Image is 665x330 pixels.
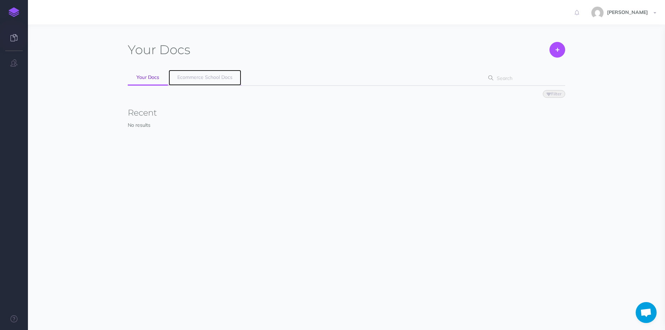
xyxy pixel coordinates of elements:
img: 773ddf364f97774a49de44848d81cdba.jpg [591,7,604,19]
a: Aprire la chat [636,302,657,323]
button: Filter [543,90,565,98]
a: Ecommerce School Docs [169,70,241,86]
h1: Docs [128,42,190,58]
h3: Recent [128,108,565,117]
input: Search [495,72,554,85]
span: Your [128,42,156,57]
span: Your Docs [136,74,159,80]
a: Your Docs [128,70,168,86]
p: No results [128,121,565,129]
span: Ecommerce School Docs [177,74,232,80]
img: logo-mark.svg [9,7,19,17]
span: [PERSON_NAME] [604,9,651,15]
